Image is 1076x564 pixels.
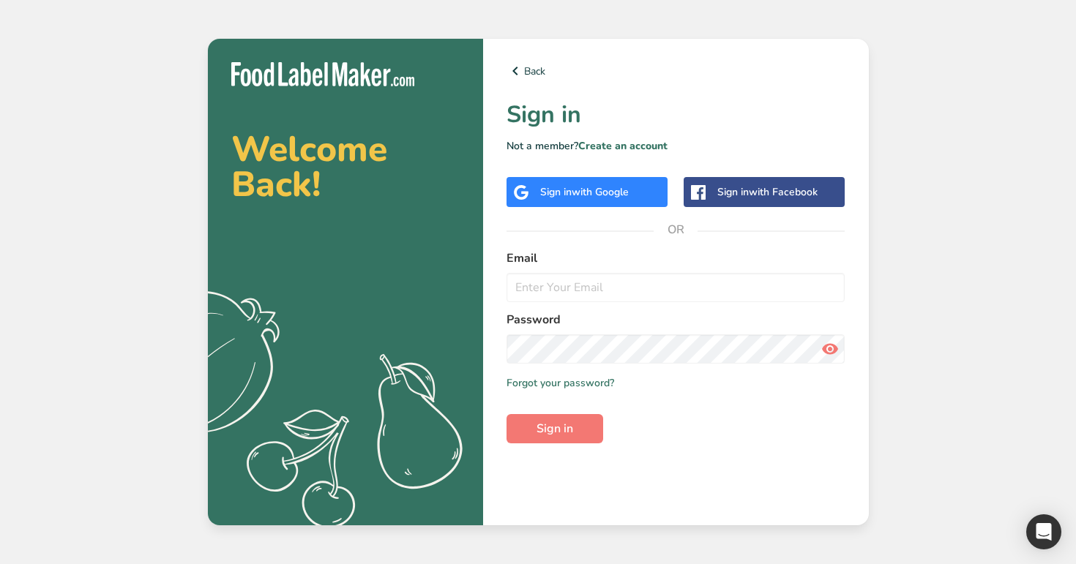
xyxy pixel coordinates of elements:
input: Enter Your Email [507,273,845,302]
span: OR [654,208,698,252]
a: Create an account [578,139,668,153]
div: Open Intercom Messenger [1026,514,1061,549]
div: Sign in [717,184,818,200]
span: Sign in [537,420,573,437]
span: with Facebook [749,185,818,199]
a: Forgot your password? [507,375,614,391]
label: Email [507,249,845,267]
label: Password [507,311,845,328]
a: Back [507,62,845,80]
div: Sign in [540,184,629,200]
p: Not a member? [507,138,845,154]
span: with Google [572,185,629,199]
h1: Sign in [507,97,845,132]
h2: Welcome Back! [231,132,460,202]
img: Food Label Maker [231,62,414,86]
button: Sign in [507,414,603,443]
